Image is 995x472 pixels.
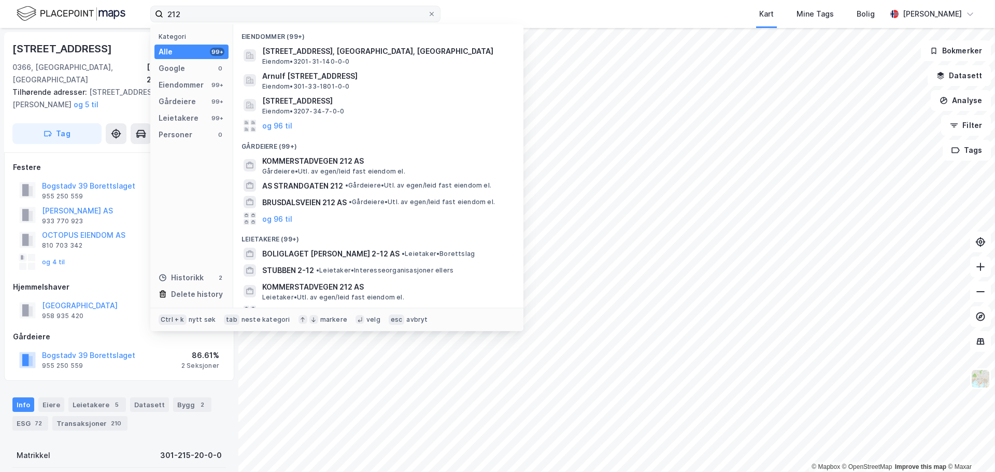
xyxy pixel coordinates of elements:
[402,250,475,258] span: Leietaker • Borettslag
[262,306,292,318] button: og 96 til
[197,399,207,410] div: 2
[797,8,834,20] div: Mine Tags
[171,288,223,301] div: Delete history
[262,180,343,192] span: AS STRANDGATEN 212
[42,192,83,201] div: 955 250 559
[941,115,991,136] button: Filter
[262,196,347,209] span: BRUSDALSVEIEN 212 AS
[38,397,64,412] div: Eiere
[42,241,82,250] div: 810 703 342
[12,397,34,412] div: Info
[262,120,292,132] button: og 96 til
[262,264,314,277] span: STUBBEN 2-12
[316,266,319,274] span: •
[109,418,123,428] div: 210
[895,463,946,470] a: Improve this map
[943,422,995,472] iframe: Chat Widget
[406,316,428,324] div: avbryt
[262,293,404,302] span: Leietaker • Utl. av egen/leid fast eiendom el.
[943,422,995,472] div: Kontrollprogram for chat
[224,314,239,325] div: tab
[210,81,224,89] div: 99+
[842,463,892,470] a: OpenStreetMap
[42,217,83,225] div: 933 770 923
[349,198,495,206] span: Gårdeiere • Utl. av egen/leid fast eiendom el.
[160,449,222,462] div: 301-215-20-0-0
[173,397,211,412] div: Bygg
[931,90,991,111] button: Analyse
[366,316,380,324] div: velg
[159,128,192,141] div: Personer
[42,362,83,370] div: 955 250 559
[159,314,187,325] div: Ctrl + k
[216,64,224,73] div: 0
[759,8,774,20] div: Kart
[943,140,991,161] button: Tags
[159,112,198,124] div: Leietakere
[13,281,225,293] div: Hjemmelshaver
[42,312,83,320] div: 958 935 420
[262,167,405,176] span: Gårdeiere • Utl. av egen/leid fast eiendom el.
[971,369,990,389] img: Z
[130,397,169,412] div: Datasett
[216,131,224,139] div: 0
[345,181,348,189] span: •
[12,416,48,431] div: ESG
[216,274,224,282] div: 2
[389,314,405,325] div: esc
[68,397,126,412] div: Leietakere
[147,61,226,86] div: [GEOGRAPHIC_DATA], 215/20
[12,40,114,57] div: [STREET_ADDRESS]
[159,46,173,58] div: Alle
[262,281,511,293] span: KOMMERSTADVEGEN 212 AS
[159,271,204,284] div: Historikk
[163,6,428,22] input: Søk på adresse, matrikkel, gårdeiere, leietakere eller personer
[320,316,347,324] div: markere
[181,362,219,370] div: 2 Seksjoner
[262,70,511,82] span: Arnulf [STREET_ADDRESS]
[17,5,125,23] img: logo.f888ab2527a4732fd821a326f86c7f29.svg
[12,88,89,96] span: Tilhørende adresser:
[12,61,147,86] div: 0366, [GEOGRAPHIC_DATA], [GEOGRAPHIC_DATA]
[345,181,491,190] span: Gårdeiere • Utl. av egen/leid fast eiendom el.
[241,316,290,324] div: neste kategori
[111,399,122,410] div: 5
[262,45,511,58] span: [STREET_ADDRESS], [GEOGRAPHIC_DATA], [GEOGRAPHIC_DATA]
[159,95,196,108] div: Gårdeiere
[262,95,511,107] span: [STREET_ADDRESS]
[33,418,44,428] div: 72
[210,97,224,106] div: 99+
[921,40,991,61] button: Bokmerker
[903,8,962,20] div: [PERSON_NAME]
[262,212,292,225] button: og 96 til
[159,33,229,40] div: Kategori
[262,58,350,66] span: Eiendom • 3201-31-140-0-0
[210,48,224,56] div: 99+
[181,349,219,362] div: 86.61%
[262,82,350,91] span: Eiendom • 301-33-1801-0-0
[402,250,405,258] span: •
[262,107,344,116] span: Eiendom • 3207-34-7-0-0
[12,86,218,111] div: [STREET_ADDRESS][PERSON_NAME]
[189,316,216,324] div: nytt søk
[159,79,204,91] div: Eiendommer
[233,24,523,43] div: Eiendommer (99+)
[13,161,225,174] div: Festere
[52,416,127,431] div: Transaksjoner
[233,227,523,246] div: Leietakere (99+)
[233,134,523,153] div: Gårdeiere (99+)
[17,449,50,462] div: Matrikkel
[262,248,400,260] span: BOLIGLAGET [PERSON_NAME] 2-12 AS
[12,123,102,144] button: Tag
[13,331,225,343] div: Gårdeiere
[262,155,511,167] span: KOMMERSTADVEGEN 212 AS
[349,198,352,206] span: •
[210,114,224,122] div: 99+
[857,8,875,20] div: Bolig
[812,463,840,470] a: Mapbox
[928,65,991,86] button: Datasett
[159,62,185,75] div: Google
[316,266,453,275] span: Leietaker • Interesseorganisasjoner ellers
